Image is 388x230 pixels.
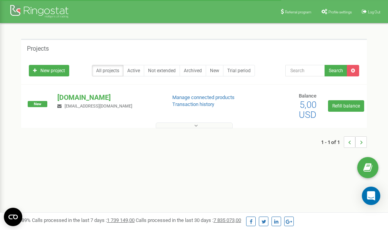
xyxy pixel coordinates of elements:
[321,129,367,156] nav: ...
[368,10,380,14] span: Log Out
[29,65,69,76] a: New project
[285,65,325,76] input: Search
[136,217,241,223] span: Calls processed in the last 30 days :
[206,65,223,76] a: New
[325,65,347,76] button: Search
[328,100,364,112] a: Refill balance
[123,65,144,76] a: Active
[65,104,132,109] span: [EMAIL_ADDRESS][DOMAIN_NAME]
[299,99,316,120] span: 5,00 USD
[28,101,47,107] span: New
[328,10,352,14] span: Profile settings
[107,217,135,223] u: 1 739 149,00
[299,93,316,99] span: Balance
[172,101,214,107] a: Transaction history
[285,10,311,14] span: Referral program
[223,65,255,76] a: Trial period
[92,65,123,76] a: All projects
[27,45,49,52] h5: Projects
[144,65,180,76] a: Not extended
[4,208,22,226] button: Open CMP widget
[32,217,135,223] span: Calls processed in the last 7 days :
[321,136,344,148] span: 1 - 1 of 1
[180,65,206,76] a: Archived
[172,94,235,100] a: Manage connected products
[213,217,241,223] u: 7 835 073,00
[362,187,380,205] div: Open Intercom Messenger
[57,93,160,103] p: [DOMAIN_NAME]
